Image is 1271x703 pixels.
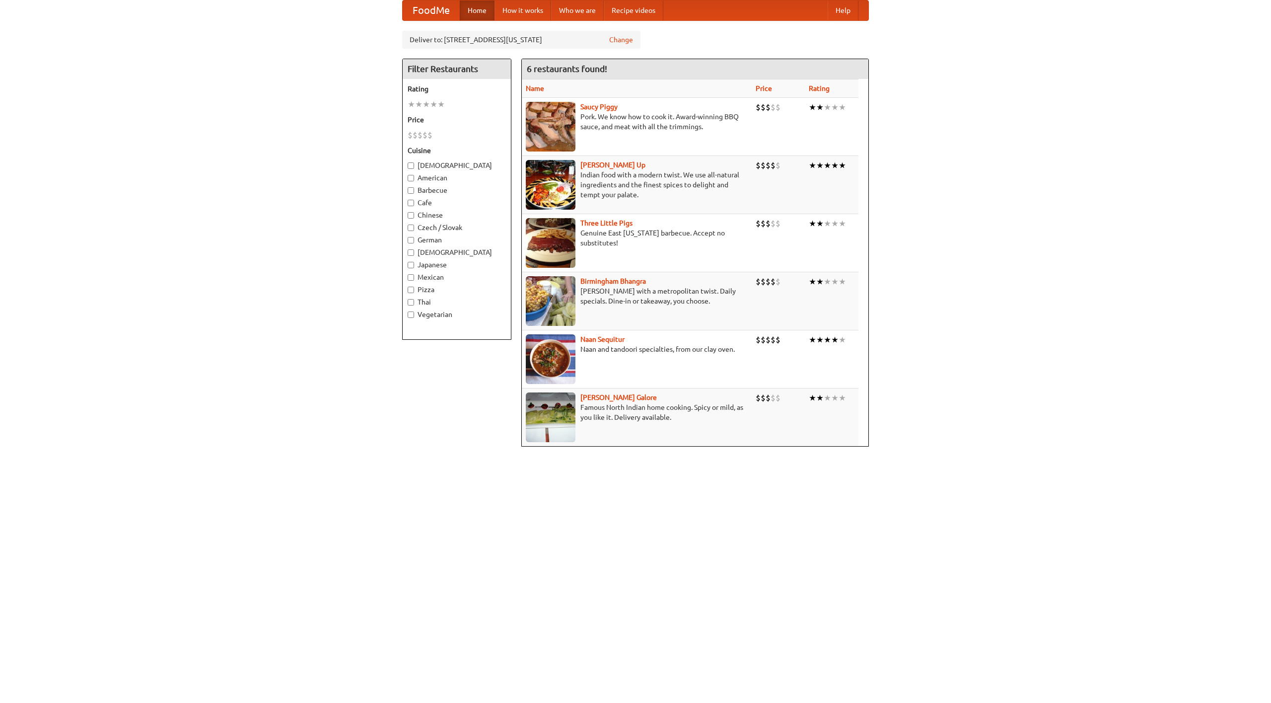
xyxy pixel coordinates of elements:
[776,218,780,229] li: $
[526,276,575,326] img: bhangra.jpg
[580,277,646,285] b: Birmingham Bhangra
[756,218,761,229] li: $
[415,99,423,110] li: ★
[580,393,657,401] a: [PERSON_NAME] Galore
[408,210,506,220] label: Chinese
[766,160,771,171] li: $
[839,334,846,345] li: ★
[408,162,414,169] input: [DEMOGRAPHIC_DATA]
[771,102,776,113] li: $
[418,130,423,141] li: $
[831,160,839,171] li: ★
[771,392,776,403] li: $
[809,102,816,113] li: ★
[526,334,575,384] img: naansequitur.jpg
[408,198,506,208] label: Cafe
[839,392,846,403] li: ★
[831,392,839,403] li: ★
[761,392,766,403] li: $
[816,160,824,171] li: ★
[408,225,414,231] input: Czech / Slovak
[771,218,776,229] li: $
[408,130,413,141] li: $
[776,276,780,287] li: $
[756,102,761,113] li: $
[824,102,831,113] li: ★
[408,272,506,282] label: Mexican
[408,84,506,94] h5: Rating
[766,392,771,403] li: $
[816,392,824,403] li: ★
[816,334,824,345] li: ★
[766,218,771,229] li: $
[408,237,414,243] input: German
[580,335,625,343] a: Naan Sequitur
[776,392,780,403] li: $
[816,218,824,229] li: ★
[408,99,415,110] li: ★
[580,219,633,227] b: Three Little Pigs
[816,102,824,113] li: ★
[526,112,748,132] p: Pork. We know how to cook it. Award-winning BBQ sauce, and meat with all the trimmings.
[423,99,430,110] li: ★
[831,102,839,113] li: ★
[824,218,831,229] li: ★
[526,170,748,200] p: Indian food with a modern twist. We use all-natural ingredients and the finest spices to delight ...
[437,99,445,110] li: ★
[771,160,776,171] li: $
[809,218,816,229] li: ★
[526,402,748,422] p: Famous North Indian home cooking. Spicy or mild, as you like it. Delivery available.
[408,235,506,245] label: German
[408,287,414,293] input: Pizza
[761,276,766,287] li: $
[839,218,846,229] li: ★
[756,160,761,171] li: $
[494,0,551,20] a: How it works
[809,160,816,171] li: ★
[761,160,766,171] li: $
[809,392,816,403] li: ★
[408,260,506,270] label: Japanese
[408,160,506,170] label: [DEMOGRAPHIC_DATA]
[526,218,575,268] img: littlepigs.jpg
[766,276,771,287] li: $
[408,299,414,306] input: Thai
[766,102,771,113] li: $
[408,212,414,219] input: Chinese
[408,274,414,281] input: Mexican
[771,334,776,345] li: $
[403,0,460,20] a: FoodMe
[527,64,607,74] ng-pluralize: 6 restaurants found!
[408,285,506,295] label: Pizza
[408,146,506,156] h5: Cuisine
[408,249,414,256] input: [DEMOGRAPHIC_DATA]
[408,200,414,206] input: Cafe
[430,99,437,110] li: ★
[824,392,831,403] li: ★
[408,297,506,307] label: Thai
[809,84,830,92] a: Rating
[526,160,575,210] img: curryup.jpg
[413,130,418,141] li: $
[551,0,604,20] a: Who we are
[526,392,575,442] img: currygalore.jpg
[809,334,816,345] li: ★
[831,276,839,287] li: ★
[408,187,414,194] input: Barbecue
[831,218,839,229] li: ★
[526,344,748,354] p: Naan and tandoori specialties, from our clay oven.
[604,0,663,20] a: Recipe videos
[761,334,766,345] li: $
[776,102,780,113] li: $
[809,276,816,287] li: ★
[766,334,771,345] li: $
[408,312,414,318] input: Vegetarian
[761,102,766,113] li: $
[580,161,645,169] a: [PERSON_NAME] Up
[816,276,824,287] li: ★
[580,103,618,111] a: Saucy Piggy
